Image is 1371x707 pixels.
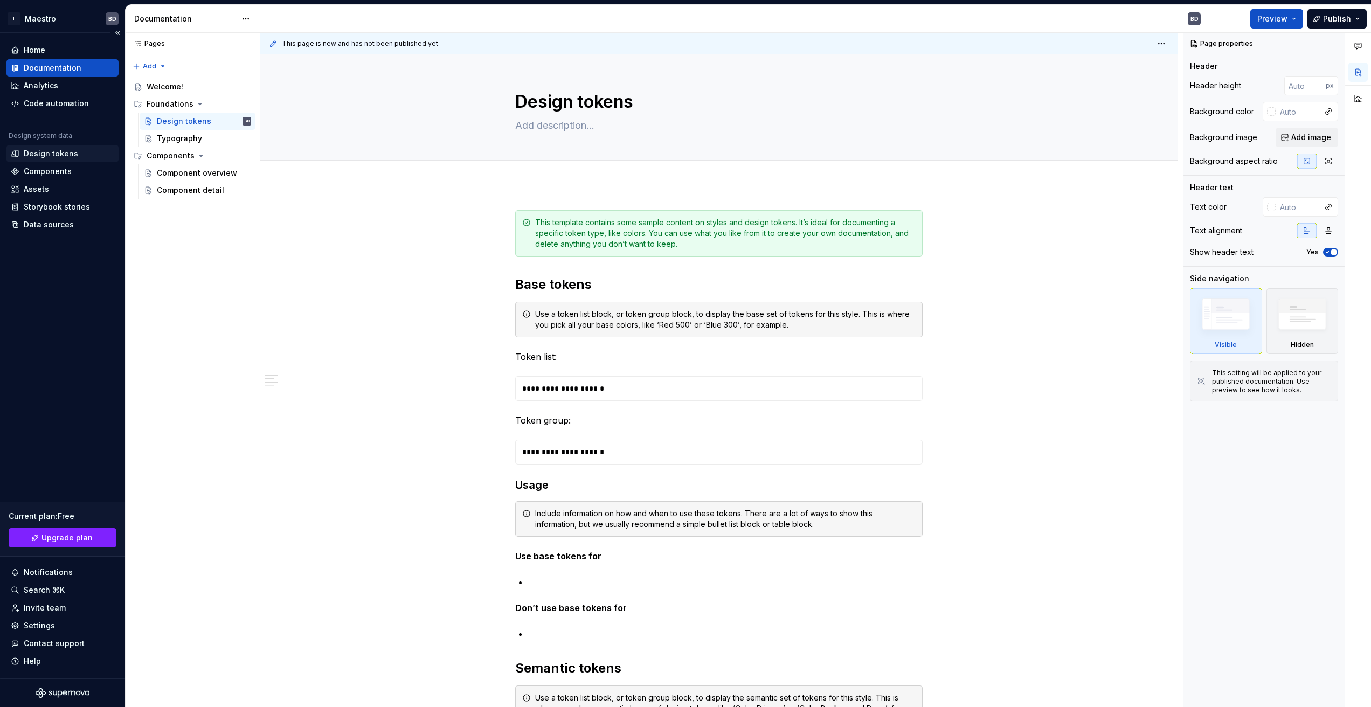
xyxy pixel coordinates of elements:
button: Notifications [6,564,119,581]
a: Analytics [6,77,119,94]
div: Storybook stories [24,202,90,212]
span: Preview [1257,13,1287,24]
span: Add image [1291,132,1331,143]
div: Data sources [24,219,74,230]
div: Component detail [157,185,224,196]
button: Contact support [6,635,119,652]
div: Typography [157,133,202,144]
p: Token group: [515,414,923,427]
button: Add [129,59,170,74]
div: Hidden [1266,288,1339,354]
span: Add [143,62,156,71]
div: Side navigation [1190,273,1249,284]
div: Analytics [24,80,58,91]
div: Design tokens [157,116,211,127]
p: Token list: [515,350,923,363]
button: Preview [1250,9,1303,29]
div: Hidden [1291,341,1314,349]
div: Notifications [24,567,73,578]
div: Visible [1215,341,1237,349]
div: Code automation [24,98,89,109]
textarea: Design tokens [513,89,920,115]
div: Text color [1190,202,1227,212]
a: Invite team [6,599,119,616]
a: Code automation [6,95,119,112]
div: Visible [1190,288,1262,354]
button: Add image [1276,128,1338,147]
div: Components [24,166,72,177]
div: This template contains some sample content on styles and design tokens. It’s ideal for documentin... [535,217,916,249]
button: Collapse sidebar [110,25,125,40]
div: Design system data [9,131,72,140]
input: Auto [1276,102,1319,121]
strong: Use base tokens for [515,551,601,562]
button: Upgrade plan [9,528,116,547]
div: Search ⌘K [24,585,65,595]
div: Documentation [24,63,81,73]
a: Components [6,163,119,180]
strong: Don’t use base tokens for [515,602,627,613]
button: Publish [1307,9,1367,29]
a: Component detail [140,182,255,199]
p: px [1326,81,1334,90]
input: Auto [1276,197,1319,217]
div: Components [129,147,255,164]
div: Documentation [134,13,236,24]
input: Auto [1284,76,1326,95]
div: BD [108,15,116,23]
a: Documentation [6,59,119,77]
div: This setting will be applied to your published documentation. Use preview to see how it looks. [1212,369,1331,394]
h2: Base tokens [515,276,923,293]
div: Help [24,656,41,667]
div: Invite team [24,602,66,613]
div: Current plan : Free [9,511,116,522]
div: Page tree [129,78,255,199]
div: L [8,12,20,25]
a: Design tokens [6,145,119,162]
label: Yes [1306,248,1319,257]
div: BD [1190,15,1199,23]
div: Foundations [129,95,255,113]
span: This page is new and has not been published yet. [282,39,440,48]
div: Background image [1190,132,1257,143]
div: Component overview [157,168,237,178]
a: Welcome! [129,78,255,95]
button: LMaestroBD [2,7,123,30]
span: Publish [1323,13,1351,24]
a: Design tokensBD [140,113,255,130]
a: Data sources [6,216,119,233]
h3: Usage [515,477,923,493]
a: Typography [140,130,255,147]
div: Background aspect ratio [1190,156,1278,167]
div: Header height [1190,80,1241,91]
div: Contact support [24,638,85,649]
div: Show header text [1190,247,1254,258]
div: Home [24,45,45,56]
div: Text alignment [1190,225,1242,236]
a: Home [6,41,119,59]
div: Foundations [147,99,193,109]
div: Assets [24,184,49,195]
a: Assets [6,181,119,198]
div: Pages [129,39,165,48]
div: Use a token list block, or token group block, to display the base set of tokens for this style. T... [535,309,916,330]
div: BD [245,116,250,127]
div: Include information on how and when to use these tokens. There are a lot of ways to show this inf... [535,508,916,530]
div: Components [147,150,195,161]
button: Help [6,653,119,670]
div: Welcome! [147,81,183,92]
svg: Supernova Logo [36,688,89,698]
div: Background color [1190,106,1254,117]
a: Storybook stories [6,198,119,216]
a: Settings [6,617,119,634]
div: Design tokens [24,148,78,159]
div: Settings [24,620,55,631]
a: Component overview [140,164,255,182]
button: Search ⌘K [6,581,119,599]
span: Upgrade plan [41,532,93,543]
div: Maestro [25,13,56,24]
div: Header [1190,61,1217,72]
h2: Semantic tokens [515,660,923,677]
div: Header text [1190,182,1234,193]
